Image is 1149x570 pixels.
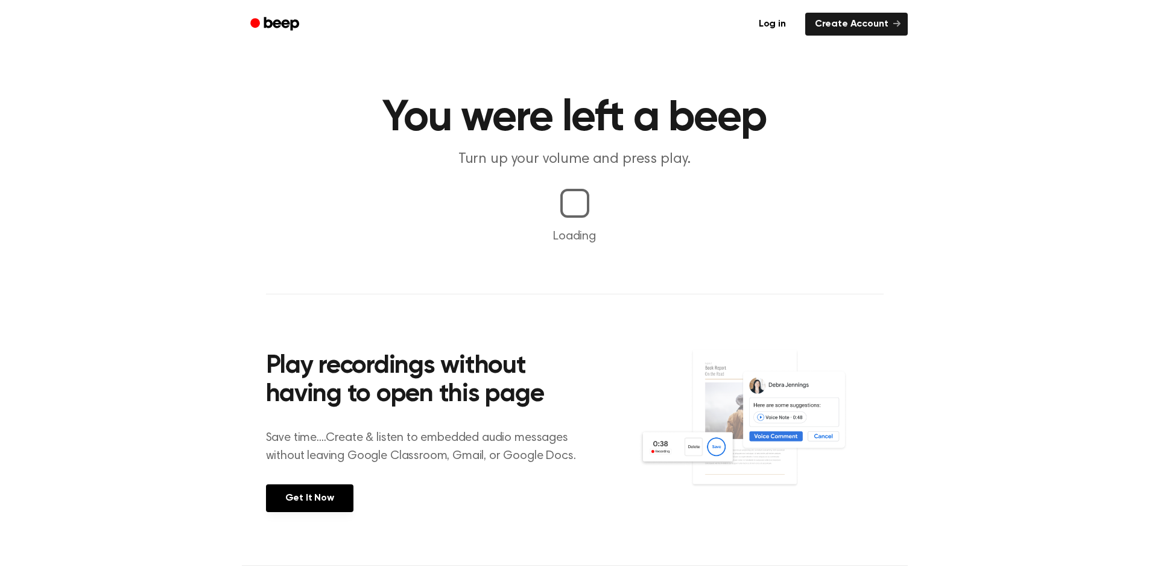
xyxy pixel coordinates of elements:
p: Turn up your volume and press play. [343,150,806,169]
p: Save time....Create & listen to embedded audio messages without leaving Google Classroom, Gmail, ... [266,429,591,465]
a: Create Account [805,13,908,36]
p: Loading [14,227,1135,245]
h1: You were left a beep [266,97,884,140]
img: Voice Comments on Docs and Recording Widget [639,349,883,511]
a: Beep [242,13,310,36]
a: Get It Now [266,484,353,512]
a: Log in [747,10,798,38]
h2: Play recordings without having to open this page [266,352,591,410]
